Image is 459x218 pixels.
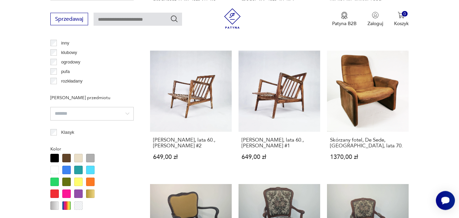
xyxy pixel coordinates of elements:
h3: [PERSON_NAME], lata 60., [PERSON_NAME] #1 [242,137,317,149]
h3: [PERSON_NAME], lata 60., [PERSON_NAME] #2 [153,137,229,149]
a: Fotel Stefan, lata 60., Zenon Bączyk #2[PERSON_NAME], lata 60., [PERSON_NAME] #2649,00 zł [150,51,232,174]
a: Fotel Stefan, lata 60., Zenon Bączyk #1[PERSON_NAME], lata 60., [PERSON_NAME] #1649,00 zł [239,51,320,174]
p: [PERSON_NAME] przedmiotu [50,94,134,102]
p: klubowy [61,49,77,56]
p: Zaloguj [367,20,383,26]
p: rozkładany [61,77,83,85]
button: Szukaj [170,15,178,23]
img: Ikona medalu [341,12,348,19]
button: 0Koszyk [394,12,409,26]
p: inny [61,39,69,47]
div: 0 [402,11,408,17]
p: Klasyk [61,129,74,136]
p: Kolor [50,145,134,153]
iframe: Smartsupp widget button [436,191,455,210]
button: Zaloguj [367,12,383,26]
p: pufa [61,68,70,75]
p: ogrodowy [61,58,80,66]
p: 649,00 zł [242,154,317,160]
img: Ikonka użytkownika [372,12,379,18]
a: Skórzany fotel, De Sede, Szwajcaria, lata 70.Skórzany fotel, De Sede, [GEOGRAPHIC_DATA], lata 70.... [327,51,409,174]
img: Patyna - sklep z meblami i dekoracjami vintage [222,8,243,29]
p: 1370,00 zł [330,154,406,160]
a: Ikona medaluPatyna B2B [332,12,357,26]
button: Patyna B2B [332,12,357,26]
a: Sprzedawaj [50,17,88,22]
img: Ikona koszyka [398,12,405,18]
h3: Skórzany fotel, De Sede, [GEOGRAPHIC_DATA], lata 70. [330,137,406,149]
p: Patyna B2B [332,20,357,26]
p: 649,00 zł [153,154,229,160]
button: Sprzedawaj [50,13,88,25]
p: Koszyk [394,20,409,26]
